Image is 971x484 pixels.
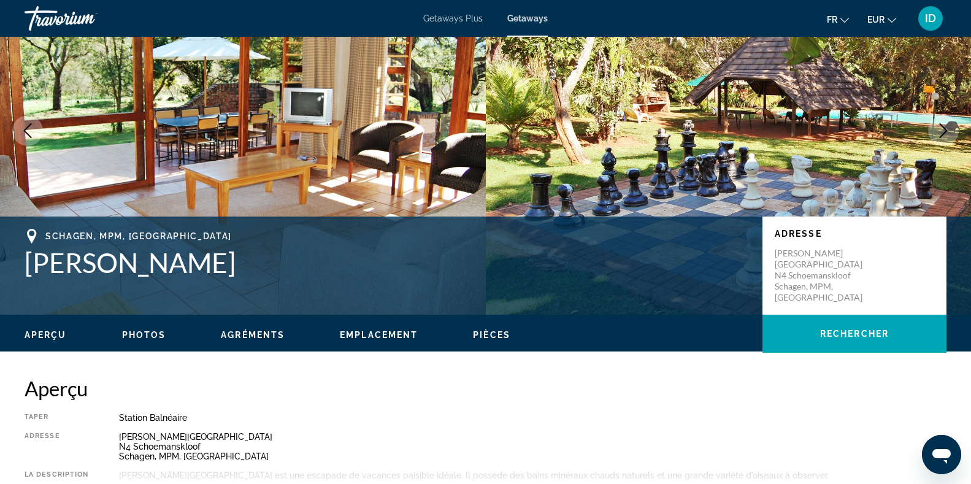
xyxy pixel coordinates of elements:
div: Adresse [25,432,88,461]
span: Pièces [473,330,510,340]
a: Getaways Plus [423,13,483,23]
p: [PERSON_NAME][GEOGRAPHIC_DATA] N4 Schoemanskloof Schagen, MPM, [GEOGRAPHIC_DATA] [775,248,873,303]
a: Travorium [25,2,147,34]
button: Change currency [867,10,896,28]
button: Emplacement [340,329,418,340]
span: Photos [122,330,166,340]
div: La description [25,471,88,480]
button: Change language [827,10,849,28]
span: Agréments [221,330,285,340]
button: Rechercher [762,315,946,353]
span: ID [925,12,936,25]
span: EUR [867,15,885,25]
span: Rechercher [820,329,889,339]
span: Aperçu [25,330,67,340]
div: Station balnéaire [119,413,946,423]
button: Pièces [473,329,510,340]
span: Schagen, MPM, [GEOGRAPHIC_DATA] [45,231,232,241]
p: Adresse [775,229,934,239]
button: Photos [122,329,166,340]
iframe: Bouton de lancement de la fenêtre de messagerie [922,435,961,474]
span: fr [827,15,837,25]
h1: [PERSON_NAME] [25,247,750,278]
div: [PERSON_NAME][GEOGRAPHIC_DATA] N4 Schoemanskloof Schagen, MPM, [GEOGRAPHIC_DATA] [119,432,946,461]
button: Aperçu [25,329,67,340]
button: Previous image [12,115,43,146]
button: Next image [928,115,959,146]
h2: Aperçu [25,376,946,401]
div: Taper [25,413,88,423]
button: Agréments [221,329,285,340]
button: User Menu [915,6,946,31]
a: Getaways [507,13,548,23]
span: Emplacement [340,330,418,340]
